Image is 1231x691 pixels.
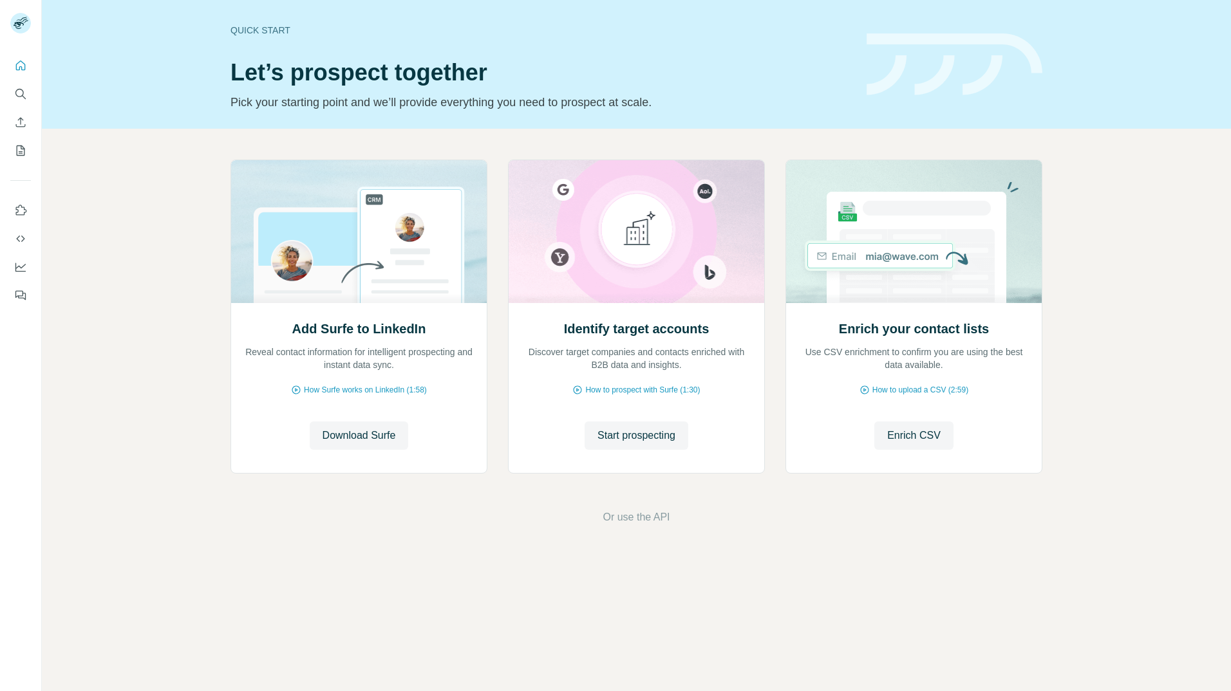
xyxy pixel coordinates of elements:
div: Quick start [230,24,851,37]
p: Reveal contact information for intelligent prospecting and instant data sync. [244,345,474,371]
h2: Enrich your contact lists [839,320,989,338]
img: Identify target accounts [508,160,765,303]
p: Use CSV enrichment to confirm you are using the best data available. [799,345,1029,371]
button: Use Surfe on LinkedIn [10,199,31,222]
img: Add Surfe to LinkedIn [230,160,487,303]
button: Enrich CSV [874,421,954,450]
button: Quick start [10,54,31,77]
img: banner [867,33,1042,96]
button: Feedback [10,284,31,307]
button: Download Surfe [310,421,409,450]
span: How to upload a CSV (2:59) [872,384,968,396]
button: Start prospecting [585,421,688,450]
button: Dashboard [10,255,31,279]
p: Discover target companies and contacts enriched with B2B data and insights. [522,345,751,371]
span: Start prospecting [597,428,675,443]
span: Enrich CSV [887,428,941,443]
h1: Let’s prospect together [230,60,851,86]
h2: Identify target accounts [564,320,709,338]
button: Use Surfe API [10,227,31,250]
button: Enrich CSV [10,111,31,134]
h2: Add Surfe to LinkedIn [292,320,426,338]
p: Pick your starting point and we’ll provide everything you need to prospect at scale. [230,93,851,111]
button: Search [10,82,31,106]
button: My lists [10,139,31,162]
button: Or use the API [603,510,670,525]
span: How to prospect with Surfe (1:30) [585,384,700,396]
span: How Surfe works on LinkedIn (1:58) [304,384,427,396]
img: Enrich your contact lists [785,160,1042,303]
span: Download Surfe [323,428,396,443]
